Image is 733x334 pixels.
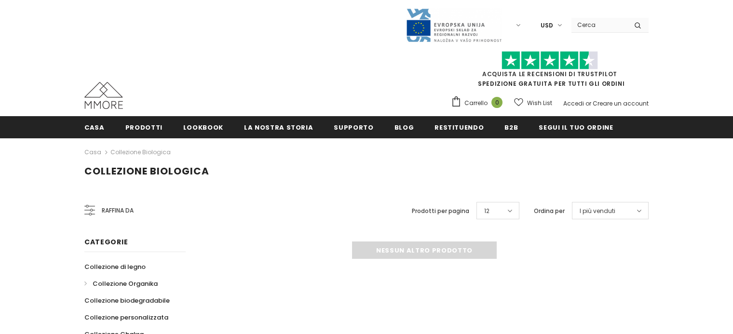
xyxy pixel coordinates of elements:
a: Casa [84,147,101,158]
span: Blog [394,123,414,132]
a: Collezione biologica [110,148,171,156]
a: Segui il tuo ordine [539,116,613,138]
a: Collezione Organika [84,275,158,292]
img: Javni Razpis [406,8,502,43]
span: SPEDIZIONE GRATUITA PER TUTTI GLI ORDINI [451,55,649,88]
span: or [585,99,591,107]
label: Prodotti per pagina [412,206,469,216]
img: Fidati di Pilot Stars [502,51,598,70]
a: La nostra storia [244,116,313,138]
span: 12 [484,206,489,216]
span: Lookbook [183,123,223,132]
a: Lookbook [183,116,223,138]
span: I più venduti [580,206,615,216]
span: 0 [491,97,502,108]
span: Carrello [464,98,488,108]
a: Casa [84,116,105,138]
span: La nostra storia [244,123,313,132]
span: Collezione di legno [84,262,146,271]
input: Search Site [571,18,627,32]
span: Wish List [527,98,552,108]
span: Casa [84,123,105,132]
a: supporto [334,116,373,138]
a: Collezione personalizzata [84,309,168,326]
a: Restituendo [434,116,484,138]
span: Collezione Organika [93,279,158,288]
span: Collezione biologica [84,164,209,178]
a: Accedi [563,99,584,107]
span: Restituendo [434,123,484,132]
img: Casi MMORE [84,82,123,109]
span: Segui il tuo ordine [539,123,613,132]
span: Collezione personalizzata [84,313,168,322]
span: Categorie [84,237,128,247]
a: Acquista le recensioni di TrustPilot [482,70,617,78]
a: B2B [504,116,518,138]
span: B2B [504,123,518,132]
a: Carrello 0 [451,96,507,110]
span: Raffina da [102,205,134,216]
a: Wish List [514,94,552,111]
span: Collezione biodegradabile [84,296,170,305]
a: Javni Razpis [406,21,502,29]
a: Collezione biodegradabile [84,292,170,309]
a: Blog [394,116,414,138]
span: Prodotti [125,123,163,132]
a: Collezione di legno [84,258,146,275]
a: Creare un account [593,99,649,107]
span: supporto [334,123,373,132]
span: USD [541,21,553,30]
label: Ordina per [534,206,565,216]
a: Prodotti [125,116,163,138]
